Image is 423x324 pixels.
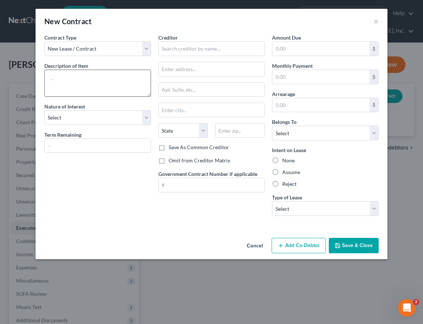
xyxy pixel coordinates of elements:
input: Enter city... [159,103,265,117]
label: Nature of Interest [44,103,85,110]
div: $ [369,70,378,84]
label: Government Contract Number if applicable [158,170,257,178]
label: Amount Due [272,34,301,41]
label: Monthly Payment [272,62,313,70]
label: Intent on Lease [272,146,306,154]
label: Term Remaining [44,131,81,139]
span: Belongs To [272,119,297,125]
button: Add Co-Debtor [272,238,326,253]
button: Cancel [241,239,269,253]
input: Enter zip.. [215,123,265,138]
label: Contract Type [44,34,76,41]
span: 2 [413,299,419,305]
span: Type of Lease [272,194,302,200]
div: New Contract [44,16,92,26]
button: × [374,17,379,26]
input: Enter address... [159,62,265,76]
iframe: Intercom live chat [398,299,416,317]
div: $ [369,42,378,56]
label: Reject [282,180,297,188]
input: 0.00 [272,70,369,84]
input: Apt, Suite, etc... [159,83,265,97]
input: -- [45,139,151,153]
input: Search creditor by name... [158,41,265,56]
span: Creditor [158,34,178,41]
label: Save As Common Creditor [169,144,229,151]
label: Assume [282,169,300,176]
button: Save & Close [329,238,379,253]
label: Arrearage [272,90,295,98]
input: 0.00 [272,98,369,112]
div: $ [369,98,378,112]
span: Description of Item [44,63,88,69]
input: # [159,178,265,192]
label: None [282,157,295,164]
label: Omit from Creditor Matrix [169,157,230,164]
input: 0.00 [272,42,369,56]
